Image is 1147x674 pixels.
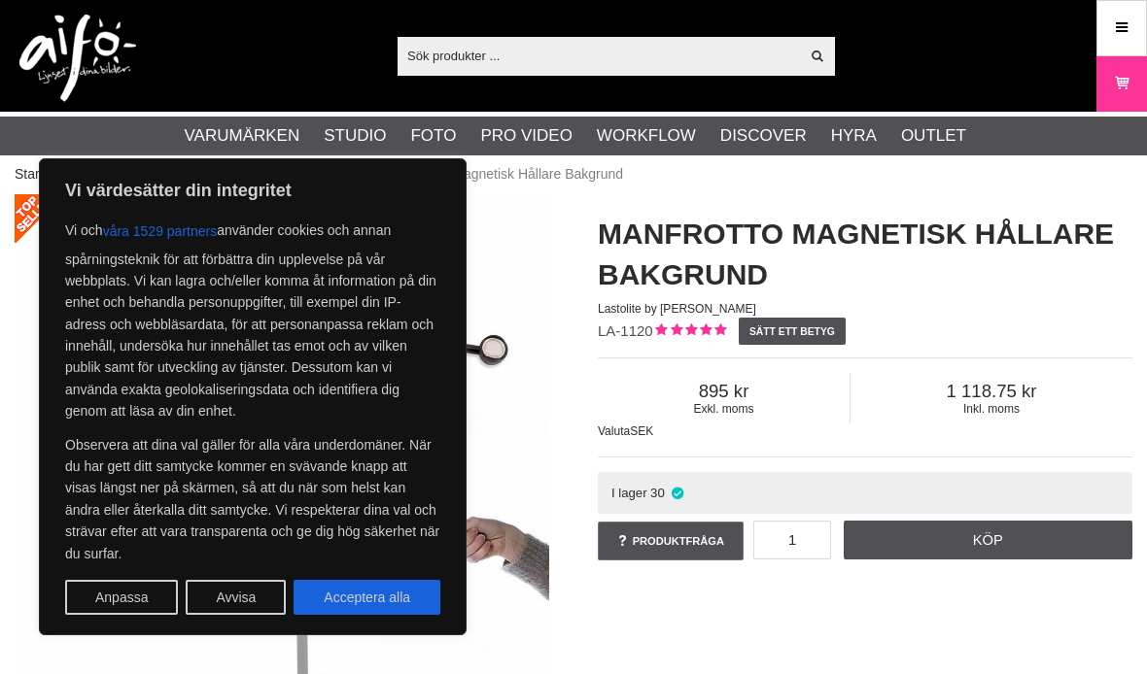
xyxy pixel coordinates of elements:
span: Manfrotto Magnetisk Hållare Bakgrund [391,164,623,185]
i: I lager [670,486,686,500]
span: 30 [650,486,665,500]
div: Vi värdesätter din integritet [39,158,467,635]
span: Inkl. moms [851,402,1132,416]
a: Pro Video [480,123,572,149]
span: LA-1120 [598,322,653,339]
p: Vi och använder cookies och annan spårningsteknik för att förbättra din upplevelse på vår webbpla... [65,214,440,422]
img: logo.png [19,15,136,102]
a: Foto [410,123,456,149]
a: Sätt ett betyg [739,318,847,345]
button: våra 1529 partners [103,214,218,249]
p: Vi värdesätter din integritet [65,179,440,202]
span: Valuta [598,424,630,438]
button: Avvisa [186,580,286,615]
a: Köp [844,521,1133,559]
span: 1 118.75 [851,381,1132,402]
a: Hyra [831,123,877,149]
input: Sök produkter ... [398,41,799,70]
div: Kundbetyg: 5.00 [653,321,726,342]
p: Observera att dina val gäller för alla våra underdomäner. När du har gett ditt samtycke kommer en... [65,434,440,564]
button: Anpassa [65,580,178,615]
span: Exkl. moms [598,402,850,416]
span: SEK [630,424,653,438]
a: Varumärken [185,123,300,149]
a: Start [15,164,44,185]
span: I lager [611,486,647,500]
span: Lastolite by [PERSON_NAME] [598,302,756,316]
a: Discover [720,123,807,149]
a: Workflow [597,123,696,149]
a: Outlet [901,123,966,149]
a: Studio [324,123,386,149]
span: 895 [598,381,850,402]
a: Produktfråga [598,522,744,560]
button: Acceptera alla [294,580,440,615]
h1: Manfrotto Magnetisk Hållare Bakgrund [598,214,1132,295]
